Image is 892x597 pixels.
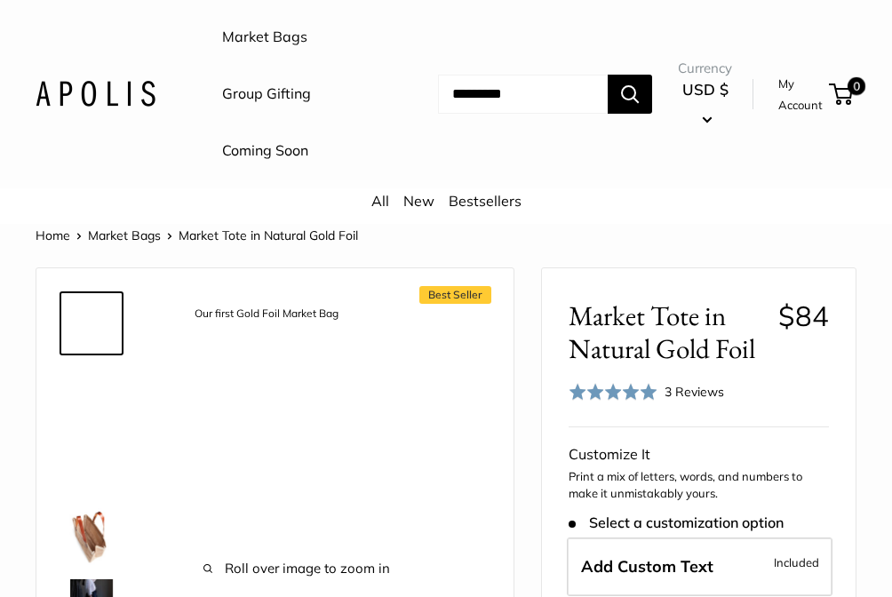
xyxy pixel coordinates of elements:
[848,77,865,95] span: 0
[179,227,358,243] span: Market Tote in Natural Gold Foil
[831,84,853,105] a: 0
[222,138,308,164] a: Coming Soon
[222,24,307,51] a: Market Bags
[179,556,415,581] span: Roll over image to zoom in
[569,442,829,468] div: Customize It
[36,81,155,107] img: Apolis
[371,192,389,210] a: All
[449,192,522,210] a: Bestsellers
[678,76,732,132] button: USD $
[608,75,652,114] button: Search
[438,75,608,114] input: Search...
[60,362,123,426] a: Market Tote in Natural Gold Foil
[682,80,729,99] span: USD $
[678,56,732,81] span: Currency
[63,508,120,565] img: description_Water resistant inner liner.
[778,73,823,116] a: My Account
[774,552,819,573] span: Included
[567,537,832,596] label: Add Custom Text
[569,468,829,503] p: Print a mix of letters, words, and numbers to make it unmistakably yours.
[60,434,123,497] a: Market Tote in Natural Gold Foil
[778,298,829,333] span: $84
[403,192,434,210] a: New
[36,227,70,243] a: Home
[60,291,123,355] a: description_Our first Gold Foil Market Bag
[186,302,347,326] div: Our first Gold Foil Market Bag
[88,227,161,243] a: Market Bags
[419,286,491,304] span: Best Seller
[222,81,311,107] a: Group Gifting
[36,224,358,247] nav: Breadcrumb
[665,384,724,400] span: 3 Reviews
[60,505,123,569] a: description_Water resistant inner liner.
[569,514,783,531] span: Select a customization option
[581,556,713,577] span: Add Custom Text
[569,299,764,365] span: Market Tote in Natural Gold Foil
